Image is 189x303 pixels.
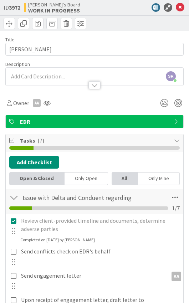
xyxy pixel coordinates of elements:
div: Only Mine [138,172,180,185]
button: Add Checklist [9,156,59,169]
b: WORK IN PROGRESS [28,7,80,13]
input: Add Checklist... [20,191,136,204]
input: type card name here... [5,43,184,56]
div: AA [172,272,181,281]
p: Review client-provided timeline and documents, determine adverse parties [21,217,178,233]
span: ID [4,3,20,12]
div: AA [33,99,41,107]
p: Send conflicts check on EDR's behalf [21,247,178,256]
span: EDR [20,117,170,126]
div: Open & Closed [9,172,65,185]
span: Description [5,61,30,67]
span: SR [166,71,176,81]
div: Only Open [65,172,108,185]
p: Send engagement letter [21,272,165,280]
span: 1 / 7 [172,204,180,212]
b: 3972 [9,4,20,11]
span: Tasks [20,136,170,145]
div: Completed on [DATE] by [PERSON_NAME] [20,237,95,243]
span: [PERSON_NAME]'s Board [28,2,80,7]
span: Owner [13,99,29,107]
span: ( 7 ) [37,137,44,144]
div: All [112,172,138,185]
label: Title [5,36,15,43]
